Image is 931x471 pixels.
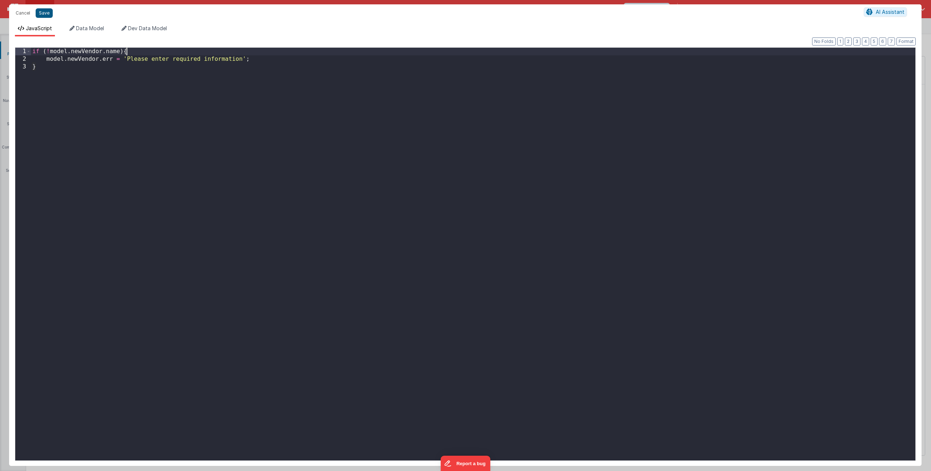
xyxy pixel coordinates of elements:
iframe: Marker.io feedback button [441,456,491,471]
button: 2 [845,37,852,45]
button: 1 [837,37,843,45]
button: AI Assistant [864,7,907,17]
button: 4 [862,37,869,45]
button: Format [896,37,916,45]
button: Save [36,8,53,18]
span: JavaScript [26,25,52,31]
button: 7 [888,37,895,45]
div: 3 [15,63,31,71]
span: AI Assistant [876,9,904,15]
div: 2 [15,55,31,63]
div: 1 [15,48,31,55]
button: 6 [879,37,886,45]
span: Dev Data Model [128,25,167,31]
button: No Folds [812,37,836,45]
button: Cancel [12,8,34,18]
button: 3 [853,37,860,45]
button: 5 [871,37,878,45]
span: Data Model [76,25,104,31]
